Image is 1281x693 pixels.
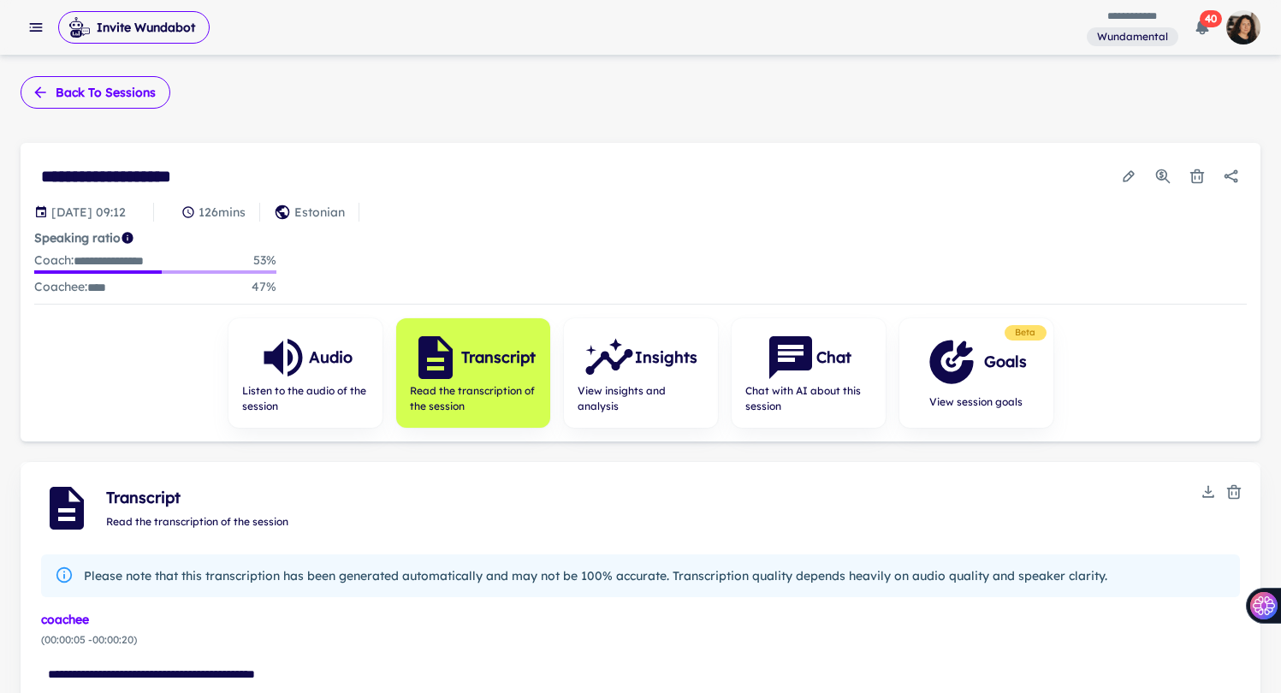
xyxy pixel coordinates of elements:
[51,203,126,222] p: Session date
[635,346,697,370] h6: Insights
[732,318,886,428] button: ChatChat with AI about this session
[816,346,851,370] h6: Chat
[461,346,536,370] h6: Transcript
[34,277,106,297] p: Coachee :
[34,251,144,270] p: Coach :
[1008,326,1043,340] span: Beta
[1185,10,1219,44] button: 40
[745,383,872,414] span: Chat with AI about this session
[1195,479,1221,505] button: Download
[252,277,276,297] p: 47 %
[984,350,1027,374] h6: Goals
[84,560,1107,592] div: Please note that this transcription has been generated automatically and may not be 100% accurate...
[199,203,246,222] p: 126 mins
[58,10,210,44] span: Invite Wundabot to record a meeting
[106,486,1195,510] span: Transcript
[294,203,345,222] p: Estonian
[34,230,121,246] strong: Speaking ratio
[253,251,276,270] p: 53 %
[1221,479,1247,505] button: Delete
[309,346,353,370] h6: Audio
[1182,161,1213,192] button: Delete session
[242,383,369,414] span: Listen to the audio of the session
[1200,10,1222,27] span: 40
[1113,161,1144,192] button: Edit session
[21,76,170,109] button: Back to sessions
[228,318,383,428] button: AudioListen to the audio of the session
[578,383,704,414] span: View insights and analysis
[564,318,718,428] button: InsightsView insights and analysis
[396,318,550,428] button: TranscriptRead the transcription of the session
[58,11,210,44] button: Invite Wundabot
[106,515,288,528] span: Read the transcription of the session
[121,231,134,245] svg: Coach/coachee ideal ratio of speaking is roughly 20:80. Mentor/mentee ideal ratio of speaking is ...
[926,394,1027,410] span: View session goals
[410,383,537,414] span: Read the transcription of the session
[899,318,1053,428] button: GoalsView session goals
[1087,26,1178,47] span: You are a member of this workspace. Contact your workspace owner for assistance.
[1090,29,1175,44] span: Wundamental
[1226,10,1260,44] img: photoURL
[41,632,1240,648] span: ( 00:00:05 - 00:00:20 )
[41,611,1240,629] div: coachee
[1216,161,1247,192] button: Share session
[1148,161,1178,192] button: Usage Statistics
